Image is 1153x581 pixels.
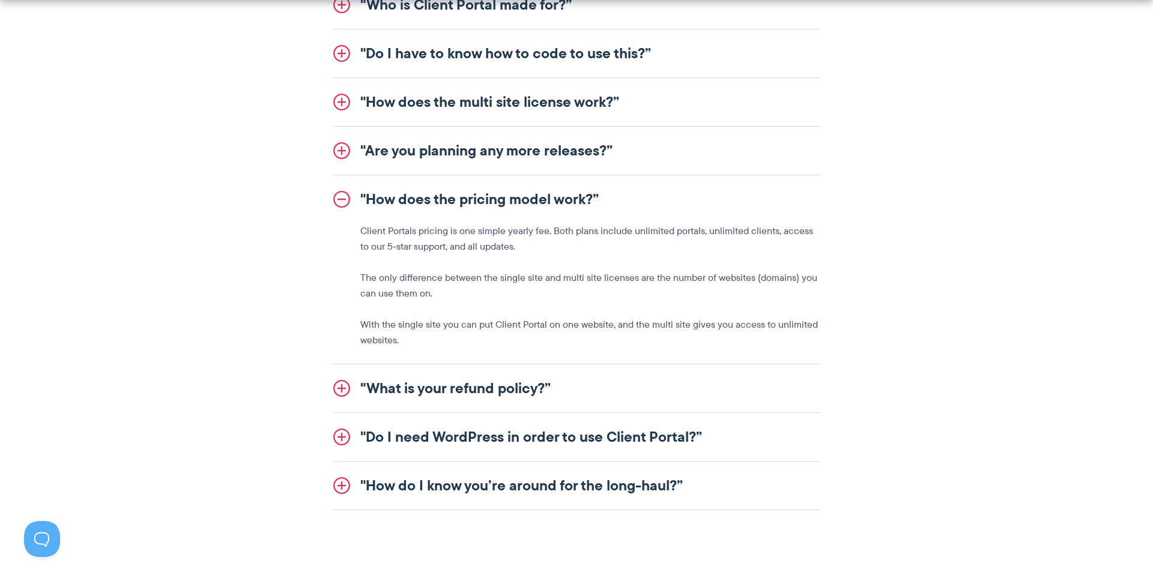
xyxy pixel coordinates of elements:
a: "Are you planning any more releases?” [333,127,820,175]
p: The only difference between the single site and multi site licenses are the number of websites (d... [360,270,820,301]
p: Client Portals pricing is one simple yearly fee. Both plans include unlimited portals, unlimited ... [360,223,820,254]
a: "Do I need WordPress in order to use Client Portal?” [333,413,820,461]
a: "What is your refund policy?” [333,364,820,412]
p: With the single site you can put Client Portal on one website, and the multi site gives you acces... [360,317,820,348]
a: "How do I know you’re around for the long-haul?” [333,462,820,510]
a: "How does the pricing model work?” [333,175,820,223]
a: "Do I have to know how to code to use this?” [333,29,820,77]
iframe: Toggle Customer Support [24,521,60,557]
a: "How does the multi site license work?” [333,78,820,126]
